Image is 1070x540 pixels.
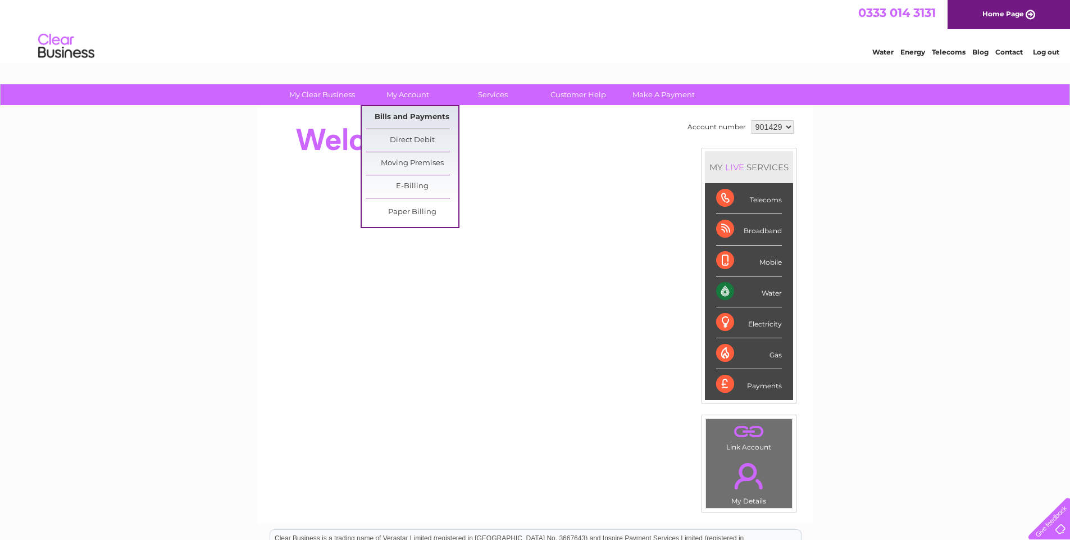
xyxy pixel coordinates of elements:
[38,29,95,63] img: logo.png
[366,201,458,224] a: Paper Billing
[366,152,458,175] a: Moving Premises
[716,276,782,307] div: Water
[532,84,625,105] a: Customer Help
[366,129,458,152] a: Direct Debit
[872,48,894,56] a: Water
[858,6,936,20] a: 0333 014 3131
[705,151,793,183] div: MY SERVICES
[716,214,782,245] div: Broadband
[900,48,925,56] a: Energy
[366,106,458,129] a: Bills and Payments
[1033,48,1059,56] a: Log out
[685,117,749,137] td: Account number
[705,453,793,509] td: My Details
[716,369,782,400] div: Payments
[361,84,454,105] a: My Account
[716,307,782,338] div: Electricity
[995,48,1023,56] a: Contact
[705,419,793,454] td: Link Account
[709,422,789,442] a: .
[617,84,710,105] a: Make A Payment
[972,48,989,56] a: Blog
[932,48,966,56] a: Telecoms
[716,183,782,214] div: Telecoms
[716,246,782,276] div: Mobile
[723,162,746,173] div: LIVE
[366,175,458,198] a: E-Billing
[716,338,782,369] div: Gas
[709,456,789,496] a: .
[276,84,368,105] a: My Clear Business
[270,6,801,55] div: Clear Business is a trading name of Verastar Limited (registered in [GEOGRAPHIC_DATA] No. 3667643...
[447,84,539,105] a: Services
